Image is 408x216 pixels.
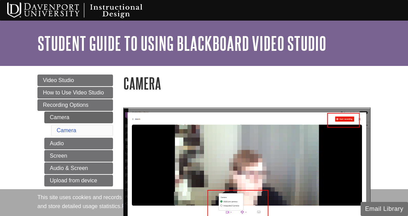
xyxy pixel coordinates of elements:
img: Davenport University Instructional Design [2,2,167,19]
span: Recording Options [43,102,89,108]
a: Audio [44,138,113,149]
h1: Camera [123,75,371,92]
a: How to Use Video Studio [37,87,113,99]
button: Email Library [361,202,408,216]
div: Guide Page Menu [37,75,113,186]
a: Camera [57,127,76,133]
a: Student Guide to Using Blackboard Video Studio [37,33,326,54]
a: Video Studio [37,75,113,86]
span: Video Studio [43,77,74,83]
a: Upload from device [44,175,113,186]
a: Camera [44,112,113,123]
a: Audio & Screen [44,162,113,174]
span: How to Use Video Studio [43,90,104,95]
a: Recording Options [37,99,113,111]
a: Screen [44,150,113,162]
